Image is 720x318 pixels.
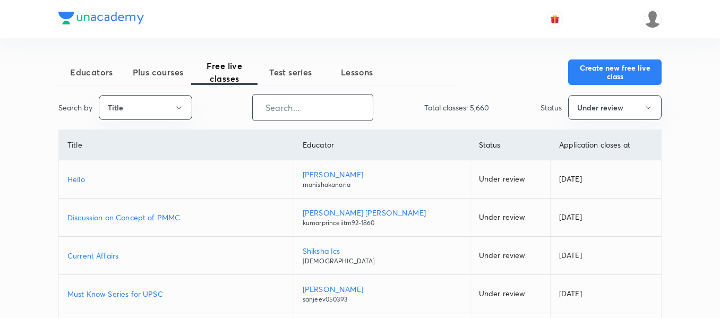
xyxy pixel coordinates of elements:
[470,237,550,275] td: Under review
[67,174,285,185] a: Hello
[58,12,144,24] img: Company Logo
[303,169,461,190] a: [PERSON_NAME]manishakanoria
[67,288,285,299] a: Must Know Series for UPSC
[303,180,461,190] p: manishakanoria
[470,130,550,160] th: Status
[546,11,563,28] button: avatar
[303,218,461,228] p: kumarprinceiitm92-1860
[303,256,461,266] p: [DEMOGRAPHIC_DATA]
[258,66,324,79] span: Test series
[303,169,461,180] p: [PERSON_NAME]
[541,102,562,113] p: Status
[550,160,661,199] td: [DATE]
[644,10,662,28] img: Syeda Nayareen
[253,94,373,121] input: Search...
[303,207,461,218] p: [PERSON_NAME] [PERSON_NAME]
[470,275,550,313] td: Under review
[303,207,461,228] a: [PERSON_NAME] [PERSON_NAME]kumarprinceiitm92-1860
[303,295,461,304] p: sanjeev050393
[59,130,294,160] th: Title
[424,102,489,113] p: Total classes: 5,660
[99,95,192,120] button: Title
[550,199,661,237] td: [DATE]
[470,160,550,199] td: Under review
[550,14,560,24] img: avatar
[58,12,144,27] a: Company Logo
[550,130,661,160] th: Application closes at
[191,59,258,85] span: Free live classes
[58,66,125,79] span: Educators
[67,250,285,261] a: Current Affairs
[550,275,661,313] td: [DATE]
[303,283,461,304] a: [PERSON_NAME]sanjeev050393
[58,102,92,113] p: Search by
[550,237,661,275] td: [DATE]
[67,212,285,223] a: Discussion on Concept of PMMC
[125,66,191,79] span: Plus courses
[568,95,662,120] button: Under review
[303,245,461,266] a: Shiksha Ics[DEMOGRAPHIC_DATA]
[294,130,470,160] th: Educator
[470,199,550,237] td: Under review
[303,245,461,256] p: Shiksha Ics
[568,59,662,85] button: Create new free live class
[324,66,390,79] span: Lessons
[303,283,461,295] p: [PERSON_NAME]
